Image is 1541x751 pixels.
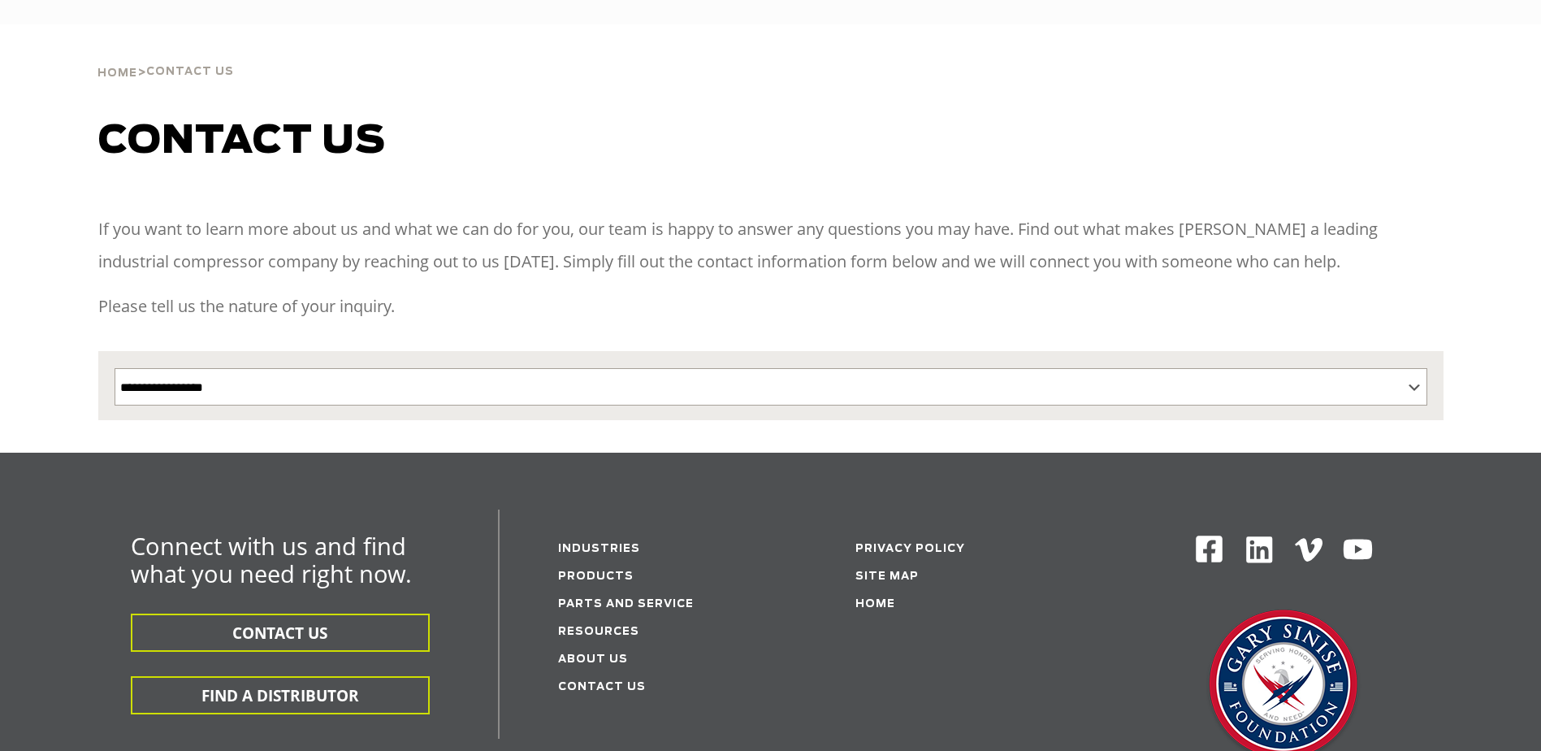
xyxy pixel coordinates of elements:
[97,68,137,79] span: Home
[558,544,640,554] a: Industries
[97,65,137,80] a: Home
[558,627,639,637] a: Resources
[855,544,965,554] a: Privacy Policy
[1295,538,1322,562] img: Vimeo
[1244,534,1275,566] img: Linkedin
[558,599,694,610] a: Parts and service
[558,654,628,665] a: About Us
[98,122,386,161] span: Contact us
[1194,534,1224,564] img: Facebook
[131,530,412,589] span: Connect with us and find what you need right now.
[558,571,634,582] a: Products
[855,571,919,582] a: Site Map
[98,290,1444,323] p: Please tell us the nature of your inquiry.
[1342,534,1374,566] img: Youtube
[98,213,1444,278] p: If you want to learn more about us and what we can do for you, our team is happy to answer any qu...
[131,676,430,714] button: FIND A DISTRIBUTOR
[855,599,895,610] a: Home
[131,614,430,652] button: CONTACT US
[97,24,234,86] div: >
[146,67,234,77] span: Contact Us
[558,682,646,692] a: Contact Us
